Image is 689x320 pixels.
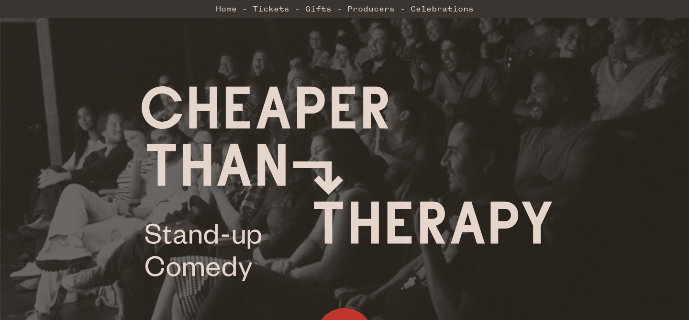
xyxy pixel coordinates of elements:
img: Cheaper Than Therapy logo [142,86,552,281]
